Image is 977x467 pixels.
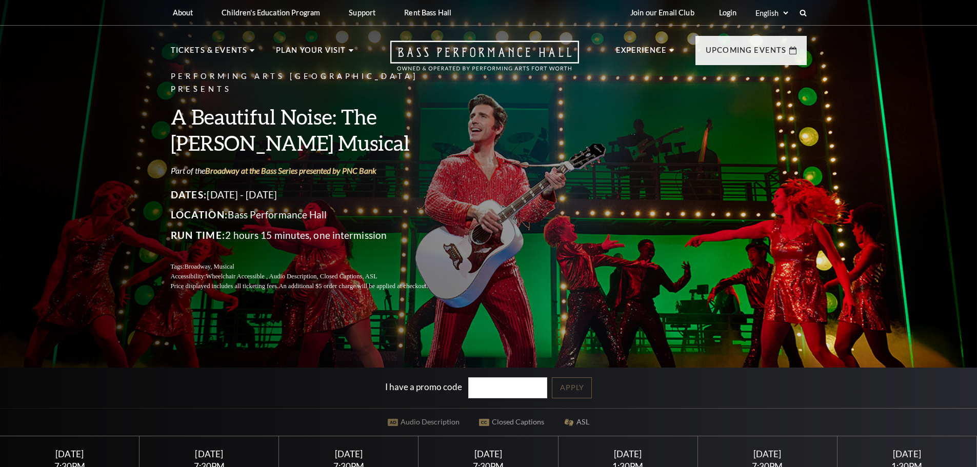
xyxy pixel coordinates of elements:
[431,449,546,459] div: [DATE]
[171,262,453,272] p: Tags:
[171,281,453,291] p: Price displayed includes all ticketing fees.
[349,8,375,17] p: Support
[171,227,453,243] p: 2 hours 15 minutes, one intermission
[706,44,787,63] p: Upcoming Events
[171,44,248,63] p: Tickets & Events
[171,189,207,200] span: Dates:
[171,165,453,176] p: Part of the
[171,187,453,203] p: [DATE] - [DATE]
[171,70,453,96] p: Performing Arts [GEOGRAPHIC_DATA] Presents
[173,8,193,17] p: About
[171,104,453,156] h3: A Beautiful Noise: The [PERSON_NAME] Musical
[205,166,376,175] a: Broadway at the Bass Series presented by PNC Bank
[404,8,451,17] p: Rent Bass Hall
[12,449,127,459] div: [DATE]
[206,273,377,280] span: Wheelchair Accessible , Audio Description, Closed Captions, ASL
[385,381,462,392] label: I have a promo code
[850,449,965,459] div: [DATE]
[710,449,825,459] div: [DATE]
[291,449,406,459] div: [DATE]
[152,449,267,459] div: [DATE]
[171,272,453,281] p: Accessibility:
[171,229,226,241] span: Run Time:
[753,8,790,18] select: Select:
[222,8,320,17] p: Children's Education Program
[276,44,346,63] p: Plan Your Visit
[616,44,667,63] p: Experience
[570,449,685,459] div: [DATE]
[278,282,428,290] span: An additional $5 order charge will be applied at checkout.
[171,207,453,223] p: Bass Performance Hall
[171,209,228,220] span: Location:
[184,263,234,270] span: Broadway, Musical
